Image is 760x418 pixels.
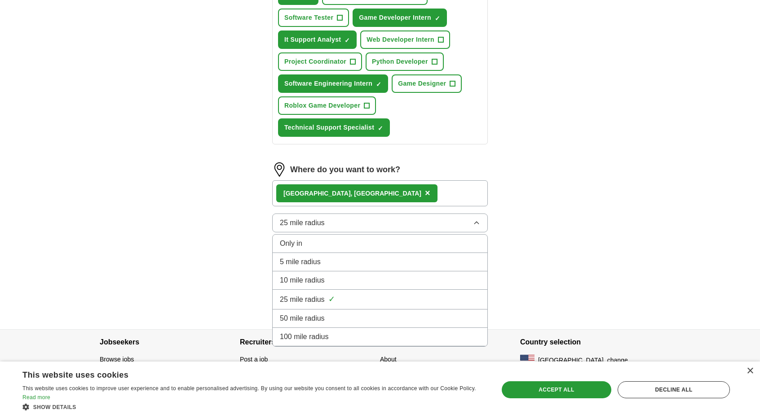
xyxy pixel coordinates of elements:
span: 50 mile radius [280,313,325,324]
a: Browse jobs [100,356,134,363]
span: ✓ [328,293,335,305]
span: Only in [280,238,302,249]
div: Close [747,368,753,374]
span: 25 mile radius [280,294,325,305]
button: Python Developer [366,52,444,71]
span: ✓ [376,81,381,88]
img: location.png [272,162,287,177]
h4: Country selection [520,330,660,355]
button: It Support Analyst✓ [278,30,357,49]
span: 100 mile radius [280,331,329,342]
a: Read more, opens a new window [22,394,50,401]
span: Technical Support Specialist [284,123,374,132]
label: Where do you want to work? [290,164,400,176]
button: Web Developer Intern [360,30,450,49]
span: 5 mile radius [280,257,321,267]
span: Project Coordinator [284,57,346,66]
span: [GEOGRAPHIC_DATA] [538,356,604,365]
button: change [607,356,628,365]
span: Game Developer Intern [359,13,431,22]
button: Roblox Game Developer [278,96,376,115]
span: This website uses cookies to improve user experience and to enable personalised advertising. By u... [22,385,476,392]
span: × [425,188,430,198]
span: Show details [33,404,76,410]
span: It Support Analyst [284,35,341,44]
span: ✓ [435,15,440,22]
button: 25 mile radius [272,213,488,232]
div: , [GEOGRAPHIC_DATA] [283,189,421,198]
span: Roblox Game Developer [284,101,360,110]
span: Web Developer Intern [367,35,434,44]
span: ✓ [345,37,350,44]
div: Accept all [502,381,611,398]
button: Software Tester [278,9,349,27]
button: Project Coordinator [278,52,362,71]
span: 10 mile radius [280,275,325,286]
div: Show details [22,402,484,411]
span: Game Designer [398,79,446,88]
div: Decline all [618,381,730,398]
span: Software Engineering Intern [284,79,372,88]
img: US flag [520,355,535,366]
a: About [380,356,397,363]
span: Python Developer [372,57,428,66]
a: Post a job [240,356,268,363]
span: 25 mile radius [280,218,325,228]
strong: [GEOGRAPHIC_DATA] [283,190,351,197]
button: Software Engineering Intern✓ [278,74,388,93]
div: This website uses cookies [22,367,462,380]
span: ✓ [378,125,383,132]
button: Game Designer [392,74,462,93]
button: Technical Support Specialist✓ [278,118,390,137]
span: Software Tester [284,13,333,22]
button: × [425,187,430,200]
button: Game Developer Intern✓ [353,9,447,27]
